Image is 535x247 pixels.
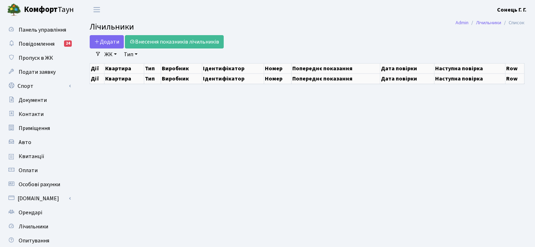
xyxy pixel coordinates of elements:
[434,73,505,84] th: Наступна повірка
[497,6,527,14] a: Сонець Г. Г.
[19,209,42,216] span: Орендарі
[161,63,202,73] th: Виробник
[19,138,31,146] span: Авто
[4,121,74,135] a: Приміщення
[64,40,72,47] div: 24
[292,73,380,84] th: Попереднє показання
[88,4,106,15] button: Переключити навігацію
[104,73,144,84] th: Квартира
[4,149,74,163] a: Квитанції
[4,191,74,206] a: [DOMAIN_NAME]
[4,220,74,234] a: Лічильники
[4,65,74,79] a: Подати заявку
[202,63,264,73] th: Ідентифікатор
[90,35,124,48] a: Додати
[434,63,505,73] th: Наступна повірка
[4,79,74,93] a: Спорт
[456,19,469,26] a: Admin
[144,73,161,84] th: Тип
[505,63,524,73] th: Row
[125,35,224,48] a: Внесення показників лічильників
[476,19,501,26] a: Лічильники
[90,73,104,84] th: Дії
[19,110,44,118] span: Контакти
[292,63,380,73] th: Попереднє показання
[19,181,60,188] span: Особові рахунки
[19,68,56,76] span: Подати заявку
[24,4,74,16] span: Таун
[7,3,21,17] img: logo.png
[19,152,44,160] span: Квитанції
[380,63,434,73] th: Дата повірки
[94,38,119,46] span: Додати
[102,48,120,60] a: ЖК
[4,206,74,220] a: Орендарі
[505,73,524,84] th: Row
[90,21,134,33] span: Лічильники
[19,96,47,104] span: Документи
[19,54,53,62] span: Пропуск в ЖК
[4,163,74,177] a: Оплати
[4,135,74,149] a: Авто
[445,15,535,30] nav: breadcrumb
[4,23,74,37] a: Панель управління
[4,93,74,107] a: Документи
[202,73,264,84] th: Ідентифікатор
[264,73,292,84] th: Номер
[19,26,66,34] span: Панель управління
[24,4,58,15] b: Комфорт
[380,73,434,84] th: Дата повірки
[121,48,140,60] a: Тип
[4,107,74,121] a: Контакти
[264,63,292,73] th: Номер
[104,63,144,73] th: Квартира
[19,237,49,245] span: Опитування
[4,51,74,65] a: Пропуск в ЖК
[161,73,202,84] th: Виробник
[501,19,524,27] li: Список
[144,63,161,73] th: Тип
[19,40,55,48] span: Повідомлення
[19,124,50,132] span: Приміщення
[4,177,74,191] a: Особові рахунки
[19,167,38,174] span: Оплати
[19,223,48,230] span: Лічильники
[90,63,104,73] th: Дії
[4,37,74,51] a: Повідомлення24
